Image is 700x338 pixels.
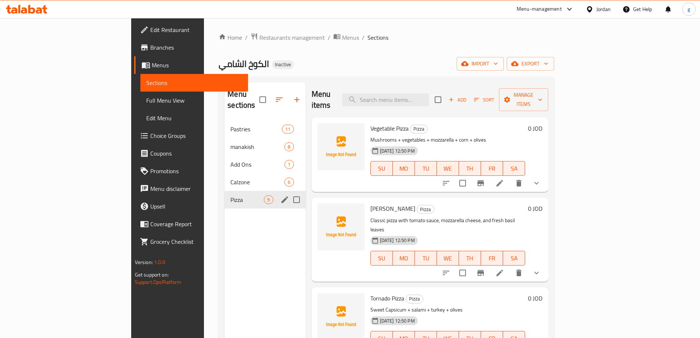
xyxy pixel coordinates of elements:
[230,195,264,204] div: Pizza
[528,203,542,214] h6: 0 JOD
[134,127,248,145] a: Choice Groups
[596,5,611,13] div: Jordan
[140,92,248,109] a: Full Menu View
[367,33,388,42] span: Sections
[505,90,542,109] span: Manage items
[437,251,459,266] button: WE
[134,39,248,56] a: Branches
[333,33,359,42] a: Menus
[134,180,248,198] a: Menu disclaimer
[134,215,248,233] a: Coverage Report
[481,251,503,266] button: FR
[418,163,434,174] span: TU
[506,253,522,264] span: SA
[507,57,554,71] button: export
[146,114,242,122] span: Edit Menu
[230,125,282,134] span: Pastries
[457,57,504,71] button: import
[503,161,525,176] button: SA
[495,268,504,277] a: Edit menu item
[446,94,469,106] button: Add
[251,33,325,42] a: Restaurants management
[393,251,415,266] button: MO
[415,161,437,176] button: TU
[284,160,294,169] div: items
[134,198,248,215] a: Upsell
[134,21,248,39] a: Edit Restaurant
[532,268,541,277] svg: Show Choices
[370,305,525,314] p: Sweet Capsicum + salami + turkey + olives
[377,317,418,324] span: [DATE] 12:50 PM
[406,295,423,303] span: Pizza
[430,92,446,107] span: Select section
[225,120,305,138] div: Pastries11
[484,253,500,264] span: FR
[417,205,434,214] span: Pizza
[342,93,429,106] input: search
[225,173,305,191] div: Calzone6
[259,33,325,42] span: Restaurants management
[510,264,528,282] button: delete
[225,191,305,209] div: Pizza9edit
[440,253,456,264] span: WE
[370,135,525,145] p: Mushrooms + vegetables + mozzarella + corn + olives
[225,138,305,156] div: manakish8
[140,74,248,92] a: Sections
[377,237,418,244] span: [DATE] 12:50 PM
[150,220,242,228] span: Coverage Report
[377,147,418,154] span: [DATE] 12:50 PM
[134,233,248,250] a: Grocery Checklist
[272,61,294,68] span: Inactive
[342,33,359,42] span: Menus
[481,161,503,176] button: FR
[264,196,273,203] span: 9
[396,253,412,264] span: MO
[510,174,528,192] button: delete
[474,96,494,104] span: Sort
[517,5,562,14] div: Menu-management
[370,251,393,266] button: SU
[370,293,404,304] span: Tornado Pizza
[437,161,459,176] button: WE
[282,125,294,134] div: items
[317,123,365,170] img: Vegetable Pizza
[230,142,284,151] div: manakish
[462,253,478,264] span: TH
[393,161,415,176] button: MO
[484,163,500,174] span: FR
[154,257,165,267] span: 1.0.0
[462,163,478,174] span: TH
[370,123,409,134] span: Vegetable Pizza
[410,125,428,134] div: Pizza
[135,277,182,287] a: Support.OpsPlatform
[312,89,334,111] h2: Menu items
[134,145,248,162] a: Coupons
[469,94,499,106] span: Sort items
[135,270,169,280] span: Get support on:
[284,142,294,151] div: items
[270,91,288,108] span: Sort sections
[503,251,525,266] button: SA
[528,264,545,282] button: show more
[285,179,293,186] span: 6
[255,92,270,107] span: Select all sections
[150,149,242,158] span: Coupons
[288,91,306,108] button: Add section
[528,174,545,192] button: show more
[225,117,305,211] nav: Menu sections
[219,33,554,42] nav: breadcrumb
[140,109,248,127] a: Edit Menu
[499,88,548,111] button: Manage items
[370,216,525,234] p: Classic pizza with tomato sauce, mozzarella cheese, and fresh basil leaves
[150,237,242,246] span: Grocery Checklist
[285,143,293,150] span: 8
[146,78,242,87] span: Sections
[150,25,242,34] span: Edit Restaurant
[146,96,242,105] span: Full Menu View
[150,202,242,211] span: Upsell
[362,33,365,42] li: /
[528,123,542,134] h6: 0 JOD
[150,184,242,193] span: Menu disclaimer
